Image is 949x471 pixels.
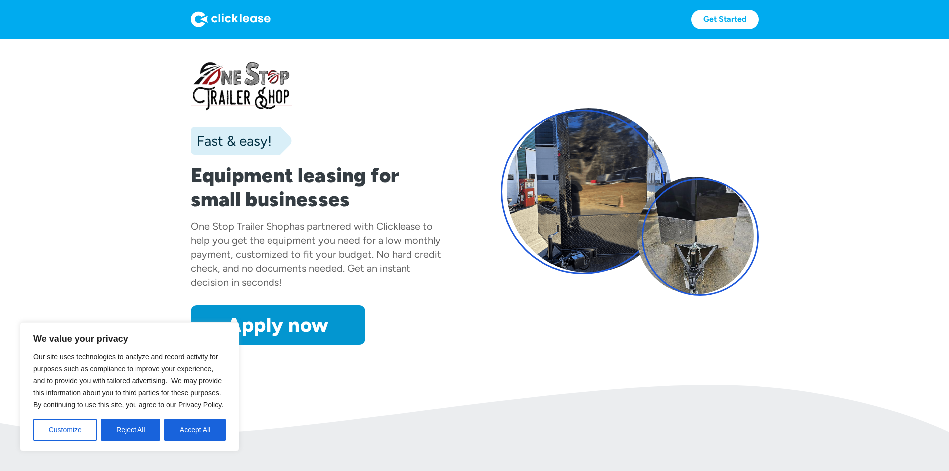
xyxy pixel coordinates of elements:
div: has partnered with Clicklease to help you get the equipment you need for a low monthly payment, c... [191,220,441,288]
p: We value your privacy [33,333,226,345]
img: Logo [191,11,271,27]
div: One Stop Trailer Shop [191,220,289,232]
button: Customize [33,419,97,441]
div: We value your privacy [20,322,239,451]
button: Accept All [164,419,226,441]
h1: Equipment leasing for small businesses [191,163,449,211]
a: Apply now [191,305,365,345]
button: Reject All [101,419,160,441]
span: Our site uses technologies to analyze and record activity for purposes such as compliance to impr... [33,353,223,409]
div: Fast & easy! [191,131,271,151]
a: Get Started [691,10,759,29]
